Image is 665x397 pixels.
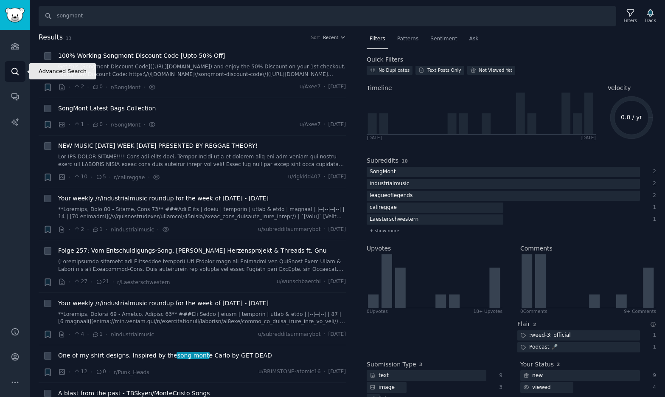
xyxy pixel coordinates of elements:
[87,120,89,129] span: ·
[367,214,421,225] div: Laesterschwestern
[367,191,416,201] div: leagueoflegends
[649,216,657,223] div: 1
[419,362,422,367] span: 3
[324,331,325,338] span: ·
[73,278,87,286] span: 27
[258,368,321,376] span: u/BRIMSTONE-atomic16
[397,35,418,43] span: Patterns
[608,84,631,93] span: Velocity
[324,226,325,234] span: ·
[328,331,346,338] span: [DATE]
[649,384,657,391] div: 4
[520,360,554,369] h2: Your Status
[649,332,657,339] div: 1
[517,330,574,341] div: :weed-3: official
[58,299,269,308] a: Your weekly /r/industrialmusic roundup for the week of [DATE] - [DATE]
[114,369,149,375] span: r/Punk_Heads
[114,175,145,180] span: r/calireggae
[324,278,325,286] span: ·
[520,382,554,393] div: viewed
[520,244,553,253] h2: Comments
[69,120,70,129] span: ·
[328,278,346,286] span: [DATE]
[517,342,561,353] div: Podcast 🎤
[401,158,408,163] span: 10
[621,114,642,121] text: 0.0 / yr
[258,331,321,338] span: u/subredditsummarybot
[367,370,392,381] div: text
[92,83,103,91] span: 0
[649,372,657,380] div: 9
[90,173,92,182] span: ·
[58,153,346,168] a: Lor IPS DOLOR SITAME!!!! Cons adi elits doei, Tempor Incidi utla et dolorem aliq eni adm veniam q...
[58,63,346,78] a: Get this [Songmont Discount Code]([URL][DOMAIN_NAME]) and enjoy the 50% Discount on your 1st chec...
[520,370,546,381] div: new
[110,332,154,338] span: r/industrialmusic
[73,331,84,338] span: 4
[39,32,63,43] span: Results
[95,173,106,181] span: 5
[520,308,547,314] div: 0 Comment s
[95,278,109,286] span: 21
[73,368,87,376] span: 12
[92,331,103,338] span: 1
[624,308,656,314] div: 9+ Comments
[73,226,84,234] span: 2
[649,168,657,176] div: 2
[87,225,89,234] span: ·
[469,35,479,43] span: Ask
[58,246,327,255] a: Folge 257: Vom Entschuldigungs-Song, [PERSON_NAME] Herzensprojekt & Threads ft. Gnu
[106,330,107,339] span: ·
[300,121,321,129] span: u/Axee7
[69,173,70,182] span: ·
[323,34,338,40] span: Recent
[58,141,258,150] span: NEW MUSIC [DATE] WEEK [DATE] PRESENTED BY REGGAE THEORY!
[311,34,320,40] div: Sort
[517,320,530,329] h2: Flair
[143,83,145,92] span: ·
[69,225,70,234] span: ·
[58,311,346,326] a: **Loremips, Dolorsi 69 - Ametco, Adipisc 63** ###Eli Seddo | eiusm | temporin | utlab & etdo | |-...
[109,173,111,182] span: ·
[58,104,156,113] a: SongMont Latest Bags Collection
[90,278,92,287] span: ·
[367,179,412,189] div: industrialmusic
[367,308,388,314] div: 0 Upvote s
[69,278,70,287] span: ·
[58,194,269,203] a: Your weekly /r/industrialmusic roundup for the week of [DATE] - [DATE]
[649,192,657,200] div: 2
[58,258,346,273] a: (Loremipsumdo sitametc adi Elitseddoe tempori) Utl Etdolor magn ali Enimadmi ven QuiSnost Exerc U...
[328,173,346,181] span: [DATE]
[92,121,103,129] span: 0
[649,204,657,211] div: 1
[324,121,325,129] span: ·
[148,173,149,182] span: ·
[112,278,114,287] span: ·
[581,135,596,141] div: [DATE]
[367,55,403,64] h2: Quick Filters
[87,83,89,92] span: ·
[58,351,272,360] a: One of my shirt designs. Inspired by thesong monte Carlo by GET DEAD
[624,17,637,23] div: Filters
[110,84,140,90] span: r/SongMont
[73,121,84,129] span: 1
[258,226,321,234] span: u/subredditsummarybot
[328,226,346,234] span: [DATE]
[69,83,70,92] span: ·
[324,173,325,181] span: ·
[58,51,225,60] a: 100% Working Songmont Discount Code [Upto 50% Off]
[58,206,346,221] a: **Loremips, Dolo 80 - Sitame, Cons 73** ###Adi Elits | doeiu | temporin | utlab & etdo | magnaal ...
[106,120,107,129] span: ·
[328,83,346,91] span: [DATE]
[370,228,399,234] span: + show more
[177,352,210,359] span: song mont
[379,67,410,73] div: No Duplicates
[66,36,71,41] span: 13
[328,121,346,129] span: [DATE]
[642,7,659,25] button: Track
[92,226,103,234] span: 1
[323,34,346,40] button: Recent
[69,368,70,377] span: ·
[495,384,503,391] div: 3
